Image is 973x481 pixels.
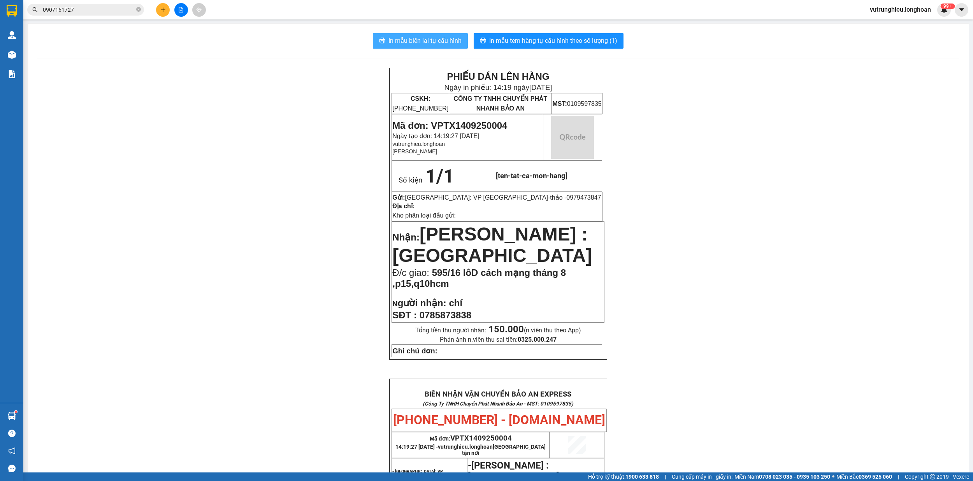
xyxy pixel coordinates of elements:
span: | [898,472,899,481]
span: Miền Nam [734,472,830,481]
span: 1/1 [425,165,454,187]
span: file-add [178,7,184,12]
img: qr-code [551,116,594,159]
strong: MST: [552,100,567,107]
span: plus [160,7,166,12]
strong: 0325.000.247 [518,336,557,343]
strong: Gửi: [392,194,405,201]
span: Số kiện [399,176,422,184]
span: CÔNG TY TNHH CHUYỂN PHÁT NHANH BẢO AN [453,95,547,112]
span: close-circle [136,6,141,14]
span: 595/16 lôD cách mạng tháng 8 ,p15,q10hcm [392,267,566,289]
span: Miền Bắc [836,472,892,481]
span: thảo - [550,194,601,201]
span: [PERSON_NAME] : [GEOGRAPHIC_DATA] [392,224,592,266]
span: question-circle [8,430,16,437]
strong: (Công Ty TNHH Chuyển Phát Nhanh Bảo An - MST: 0109597835) [423,401,573,407]
span: 0979473847 [566,194,601,201]
img: solution-icon [8,70,16,78]
span: In mẫu tem hàng tự cấu hình theo số lượng (1) [489,36,617,46]
span: Mã đơn: [430,435,512,442]
span: 14:19:27 [DATE] - [395,444,546,456]
span: message [8,465,16,472]
strong: 0708 023 035 - 0935 103 250 [759,474,830,480]
img: warehouse-icon [8,31,16,39]
span: vutrunghieu.longhoan [864,5,937,14]
span: Đ/c giao: [392,267,432,278]
span: chí [449,298,462,308]
span: Hỗ trợ kỹ thuật: [588,472,659,481]
span: printer [379,37,385,45]
span: - [548,194,601,201]
button: caret-down [955,3,968,17]
span: (n.viên thu theo App) [488,327,581,334]
span: close-circle [136,7,141,12]
strong: CSKH: [411,95,430,102]
img: warehouse-icon [8,412,16,420]
span: 0785873838 [420,310,471,320]
sup: 1 [15,411,17,413]
span: ⚪️ [832,475,834,478]
span: - [GEOGRAPHIC_DATA]: VP [GEOGRAPHIC_DATA]- [392,469,457,480]
span: Phản ánh n.viên thu sai tiền: [440,336,557,343]
strong: 0369 525 060 [859,474,892,480]
span: vutrunghieu.longhoan [438,444,546,456]
strong: Ghi chú đơn: [392,347,437,355]
span: [PHONE_NUMBER] - [DOMAIN_NAME] [32,30,144,60]
span: - [468,460,471,471]
strong: BIÊN NHẬN VẬN CHUYỂN BẢO AN EXPRESS [14,11,161,20]
span: [DATE] [529,83,552,91]
span: [PHONE_NUMBER] [392,95,448,112]
strong: SĐT : [392,310,417,320]
span: Mã đơn: VPTX1409250004 [392,120,507,131]
input: Tìm tên, số ĐT hoặc mã đơn [43,5,135,14]
span: aim [196,7,202,12]
button: printerIn mẫu biên lai tự cấu hình [373,33,468,49]
span: notification [8,447,16,455]
span: gười nhận: [398,298,446,308]
span: Cung cấp máy in - giấy in: [672,472,732,481]
img: icon-new-feature [941,6,948,13]
button: file-add [174,3,188,17]
span: [PERSON_NAME] [392,148,437,154]
button: printerIn mẫu tem hàng tự cấu hình theo số lượng (1) [474,33,623,49]
span: [PHONE_NUMBER] - [DOMAIN_NAME] [393,413,605,427]
span: vutrunghieu.longhoan [392,141,445,147]
span: 0109597835 [552,100,601,107]
strong: 150.000 [488,324,524,335]
button: aim [192,3,206,17]
img: logo-vxr [7,5,17,17]
span: Ngày tạo đơn: 14:19:27 [DATE] [392,133,479,139]
img: warehouse-icon [8,51,16,59]
span: Kho phân loại đầu gửi: [392,212,456,219]
span: Tổng tiền thu người nhận: [415,327,581,334]
span: Ngày in phiếu: 14:19 ngày [444,83,552,91]
span: [GEOGRAPHIC_DATA] tận nơi [462,444,546,456]
strong: Địa chỉ: [392,203,414,209]
sup: 426 [940,4,955,9]
strong: N [392,300,446,308]
strong: (Công Ty TNHH Chuyển Phát Nhanh Bảo An - MST: 0109597835) [12,22,163,28]
strong: PHIẾU DÁN LÊN HÀNG [447,71,549,82]
strong: 1900 633 818 [625,474,659,480]
span: printer [480,37,486,45]
span: [ten-tat-ca-mon-hang] [496,172,567,180]
span: search [32,7,38,12]
span: In mẫu biên lai tự cấu hình [388,36,462,46]
span: | [665,472,666,481]
span: VPTX1409250004 [450,434,512,442]
span: caret-down [958,6,965,13]
strong: BIÊN NHẬN VẬN CHUYỂN BẢO AN EXPRESS [425,390,571,398]
span: Nhận: [392,232,420,242]
span: [GEOGRAPHIC_DATA]: VP [GEOGRAPHIC_DATA] [405,194,548,201]
button: plus [156,3,170,17]
span: copyright [930,474,935,479]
